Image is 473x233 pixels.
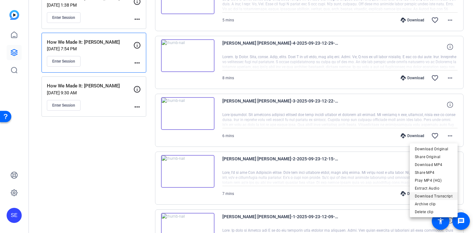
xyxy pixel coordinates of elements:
[415,145,453,153] span: Download Original
[415,169,453,176] span: Share MP4
[415,153,453,161] span: Share Original
[415,200,453,208] span: Archive clip
[415,177,453,184] span: Play MP4 (HQ)
[415,208,453,216] span: Delete clip
[415,192,453,200] span: Download Transcript
[415,185,453,192] span: Extract Audio
[415,161,453,169] span: Download MP4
